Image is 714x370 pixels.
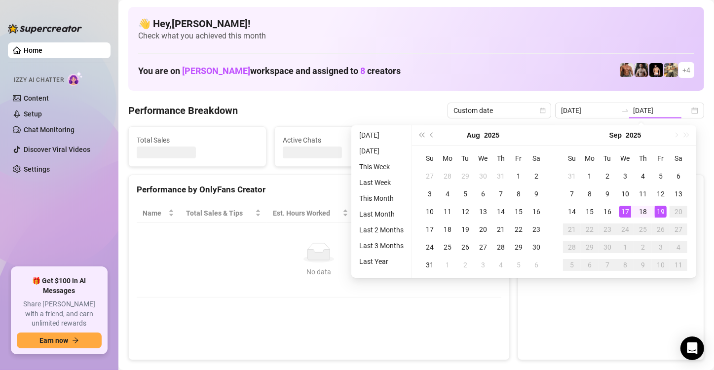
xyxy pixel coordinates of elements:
h1: You are on workspace and assigned to creators [138,66,401,76]
th: Total Sales & Tips [180,204,267,223]
span: Check what you achieved this month [138,31,694,41]
span: Messages Sent [429,135,550,146]
span: Active Chats [283,135,404,146]
span: Custom date [453,103,545,118]
input: Start date [561,105,617,116]
div: Performance by OnlyFans Creator [137,183,501,196]
th: Chat Conversion [420,204,501,223]
img: logo-BBDzfeDw.svg [8,24,82,34]
span: 8 [360,66,365,76]
div: No data [147,266,491,277]
span: swap-right [621,107,629,114]
span: Sales / Hour [360,208,407,219]
span: calendar [540,108,546,113]
th: Name [137,204,180,223]
span: Izzy AI Chatter [14,75,64,85]
a: Discover Viral Videos [24,146,90,153]
span: Chat Conversion [426,208,487,219]
span: arrow-right [72,337,79,344]
span: [PERSON_NAME] [182,66,250,76]
span: + 4 [682,65,690,75]
img: David [620,63,634,77]
h4: 👋 Hey, [PERSON_NAME] ! [138,17,694,31]
h4: Performance Breakdown [128,104,238,117]
a: Settings [24,165,50,173]
a: Setup [24,110,42,118]
img: Marcus [635,63,648,77]
span: Total Sales [137,135,258,146]
span: 🎁 Get $100 in AI Messages [17,276,102,296]
a: Content [24,94,49,102]
div: Est. Hours Worked [273,208,340,219]
div: Open Intercom Messenger [680,336,704,360]
span: Earn now [39,336,68,344]
a: Home [24,46,42,54]
span: Total Sales & Tips [186,208,253,219]
span: Name [143,208,166,219]
img: Mr [664,63,678,77]
a: Chat Monitoring [24,126,75,134]
div: Sales by OnlyFans Creator [526,183,696,196]
img: Novela_Papi [649,63,663,77]
span: Share [PERSON_NAME] with a friend, and earn unlimited rewards [17,299,102,329]
button: Earn nowarrow-right [17,333,102,348]
span: to [621,107,629,114]
th: Sales / Hour [354,204,420,223]
img: AI Chatter [68,72,83,86]
input: End date [633,105,689,116]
